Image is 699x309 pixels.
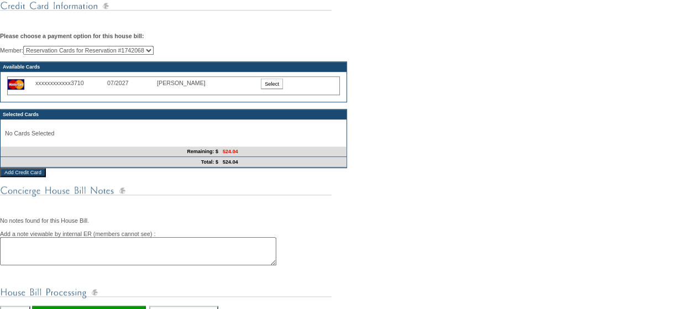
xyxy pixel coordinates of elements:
[220,157,346,167] td: 524.04
[5,130,342,137] p: No Cards Selected
[1,157,220,167] td: Total: $
[1,146,220,157] td: Remaining: $
[107,80,157,86] div: 07/2027
[35,80,107,86] div: xxxxxxxxxxxx3710
[1,62,346,72] td: Available Cards
[8,79,24,90] img: icon_cc_mc.gif
[220,146,346,157] td: 524.04
[1,109,346,119] td: Selected Cards
[261,78,283,89] input: Select
[157,80,212,86] div: [PERSON_NAME]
